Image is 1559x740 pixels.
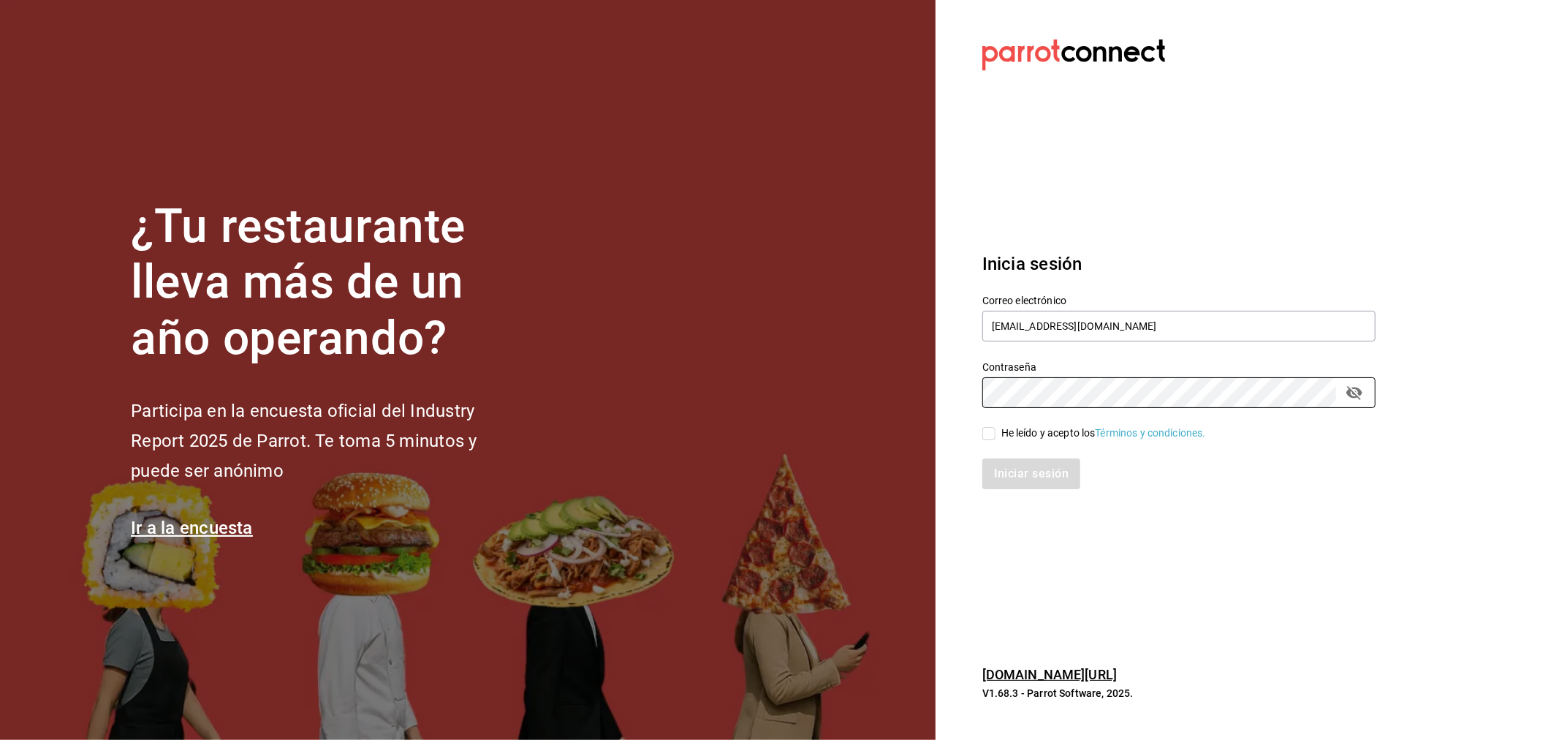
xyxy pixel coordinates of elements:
button: passwordField [1342,380,1367,405]
h2: Participa en la encuesta oficial del Industry Report 2025 de Parrot. Te toma 5 minutos y puede se... [131,396,526,486]
h1: ¿Tu restaurante lleva más de un año operando? [131,199,526,367]
a: Ir a la encuesta [131,518,253,538]
input: Ingresa tu correo electrónico [982,311,1376,341]
div: He leído y acepto los [1001,426,1206,441]
p: V1.68.3 - Parrot Software, 2025. [982,686,1376,701]
a: [DOMAIN_NAME][URL] [982,667,1117,682]
a: Términos y condiciones. [1096,427,1206,439]
label: Contraseña [982,362,1376,372]
h3: Inicia sesión [982,251,1376,277]
label: Correo electrónico [982,295,1376,306]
